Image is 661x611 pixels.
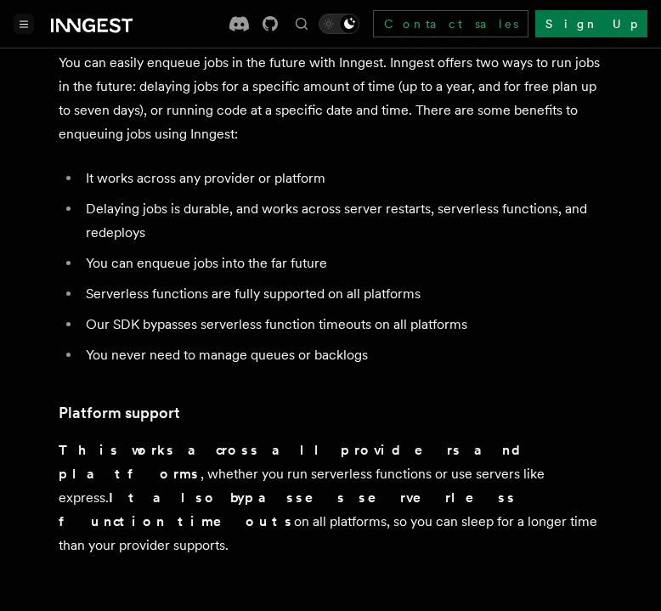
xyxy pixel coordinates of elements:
li: You never need to manage queues or backlogs [81,343,602,367]
p: , whether you run serverless functions or use servers like express. on all platforms, so you can ... [59,438,602,557]
p: You can easily enqueue jobs in the future with Inngest. Inngest offers two ways to run jobs in th... [59,51,602,146]
a: Contact sales [373,10,528,37]
li: Delaying jobs is durable, and works across server restarts, serverless functions, and redeploys [81,197,602,245]
strong: This works across all providers and platforms [59,442,534,482]
a: Sign Up [535,10,647,37]
button: Toggle navigation [14,14,34,34]
strong: It also bypasses serverless function timeouts [59,489,517,529]
a: Platform support [59,401,180,425]
li: Serverless functions are fully supported on all platforms [81,282,602,306]
li: Our SDK bypasses serverless function timeouts on all platforms [81,313,602,337]
li: It works across any provider or platform [81,167,602,190]
li: You can enqueue jobs into the far future [81,252,602,275]
button: Find something... [291,14,312,34]
button: Toggle dark mode [319,14,359,34]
